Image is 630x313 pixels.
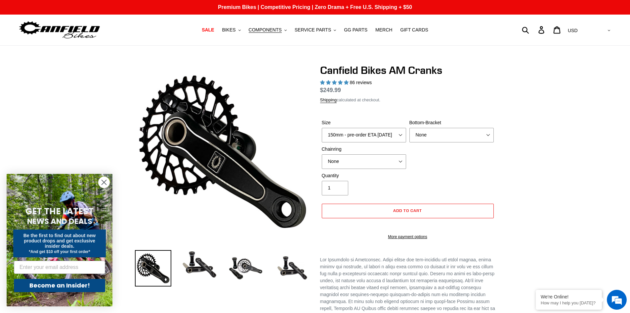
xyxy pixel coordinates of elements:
[98,177,110,188] button: Close dialog
[245,26,290,34] button: COMPONENTS
[291,26,339,34] button: SERVICE PARTS
[320,64,495,77] h1: Canfield Bikes AM Cranks
[274,250,310,287] img: Load image into Gallery viewer, CANFIELD-AM_DH-CRANKS
[135,250,171,287] img: Load image into Gallery viewer, Canfield Bikes AM Cranks
[541,294,597,299] div: We're Online!
[222,27,235,33] span: BIKES
[322,204,494,218] button: Add to cart
[393,208,422,213] span: Add to cart
[202,27,214,33] span: SALE
[397,26,432,34] a: GIFT CARDS
[198,26,217,34] a: SALE
[400,27,428,33] span: GIFT CARDS
[219,26,244,34] button: BIKES
[181,250,218,279] img: Load image into Gallery viewer, Canfield Cranks
[228,250,264,287] img: Load image into Gallery viewer, Canfield Bikes AM Cranks
[375,27,392,33] span: MERCH
[341,26,371,34] a: GG PARTS
[372,26,396,34] a: MERCH
[344,27,367,33] span: GG PARTS
[27,216,92,227] span: NEWS AND DEALS
[25,205,94,217] span: GET THE LATEST
[409,119,494,126] label: Bottom-Bracket
[295,27,331,33] span: SERVICE PARTS
[18,20,101,40] img: Canfield Bikes
[322,234,494,240] a: More payment options
[322,172,406,179] label: Quantity
[525,23,542,37] input: Search
[320,80,350,85] span: 4.97 stars
[322,119,406,126] label: Size
[322,146,406,153] label: Chainring
[23,233,96,249] span: Be the first to find out about new product drops and get exclusive insider deals.
[14,261,105,274] input: Enter your email address
[320,97,337,103] a: Shipping
[14,279,105,292] button: Become an Insider!
[249,27,282,33] span: COMPONENTS
[320,87,341,93] span: $249.99
[350,80,372,85] span: 86 reviews
[320,97,495,103] div: calculated at checkout.
[541,300,597,305] p: How may I help you today?
[29,249,90,254] span: *And get $10 off your first order*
